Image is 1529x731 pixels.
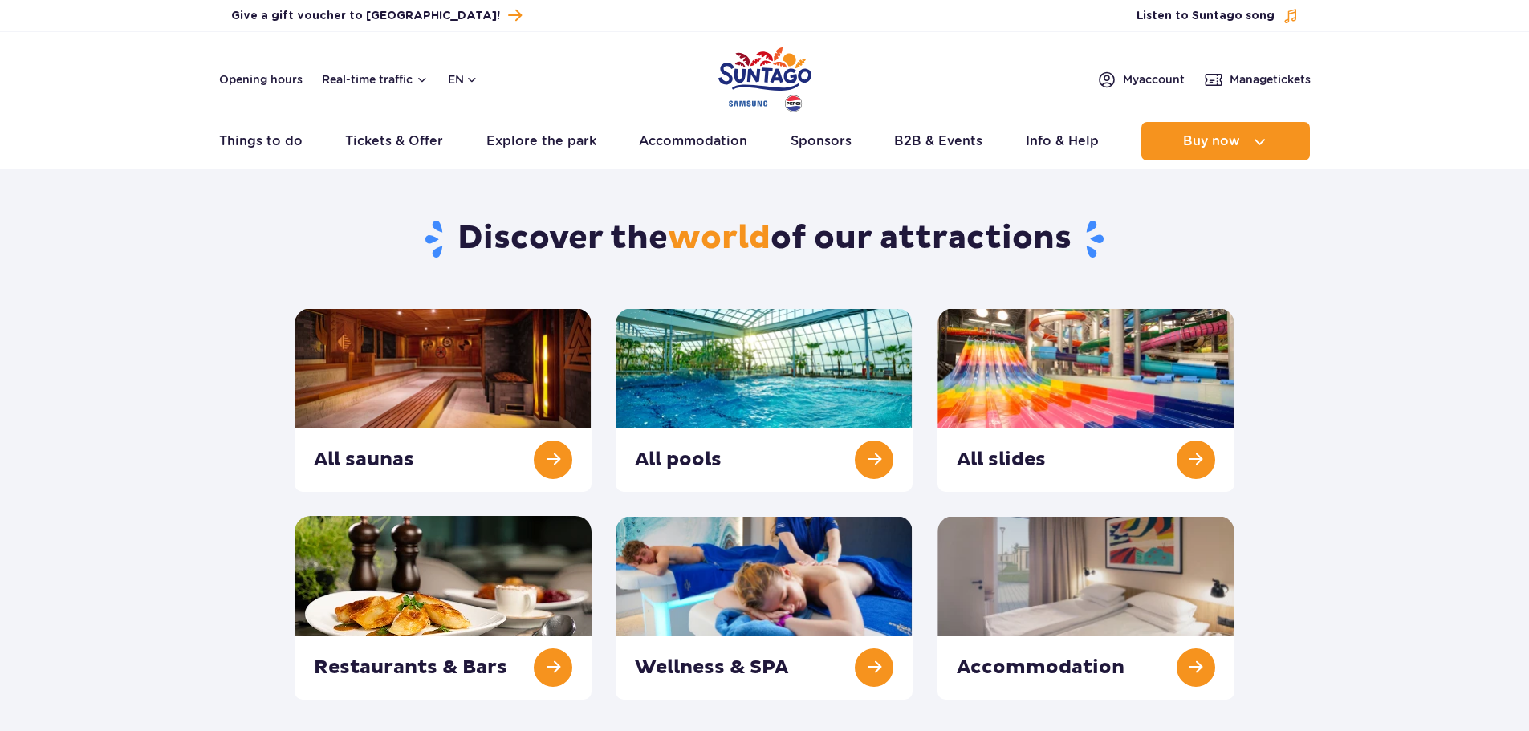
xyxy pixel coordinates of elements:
a: B2B & Events [894,122,982,160]
button: Real-time traffic [322,73,429,86]
a: Sponsors [791,122,852,160]
a: Tickets & Offer [345,122,443,160]
a: Give a gift voucher to [GEOGRAPHIC_DATA]! [231,5,522,26]
span: Listen to Suntago song [1137,8,1275,24]
button: Listen to Suntago song [1137,8,1299,24]
a: Info & Help [1026,122,1099,160]
span: Manage tickets [1230,71,1311,87]
a: Opening hours [219,71,303,87]
span: My account [1123,71,1185,87]
span: world [668,218,771,258]
a: Myaccount [1097,70,1185,89]
span: Buy now [1183,134,1240,148]
span: Give a gift voucher to [GEOGRAPHIC_DATA]! [231,8,500,24]
button: en [448,71,478,87]
a: Accommodation [639,122,747,160]
a: Explore the park [486,122,596,160]
button: Buy now [1141,122,1310,160]
a: Things to do [219,122,303,160]
a: Managetickets [1204,70,1311,89]
a: Park of Poland [718,40,811,114]
h1: Discover the of our attractions [295,218,1234,260]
